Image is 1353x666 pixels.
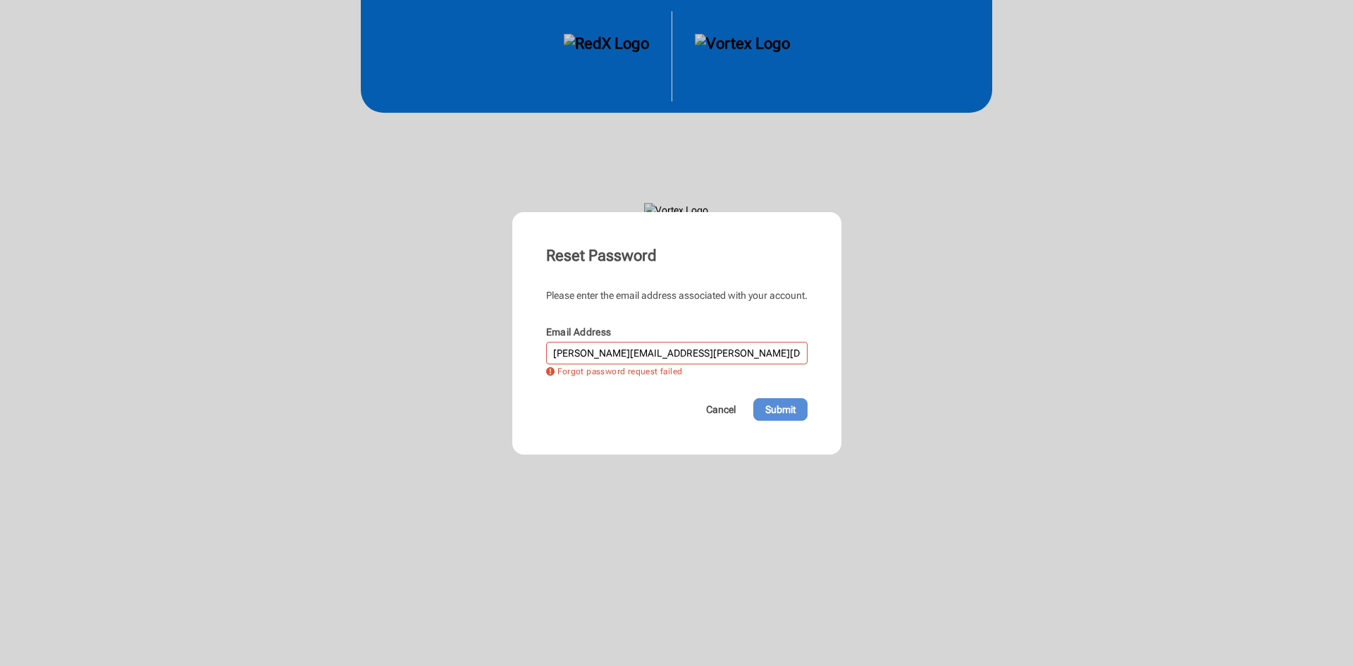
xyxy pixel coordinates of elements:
div: Reset Password [546,246,808,266]
span: Forgot password request failed [557,367,683,376]
span: Cancel [706,402,736,417]
button: Cancel [694,398,748,421]
span: Submit [765,402,796,417]
label: Email Address [546,326,612,338]
button: Submit [753,398,808,421]
div: Please enter the email address associated with your account. [546,288,808,302]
